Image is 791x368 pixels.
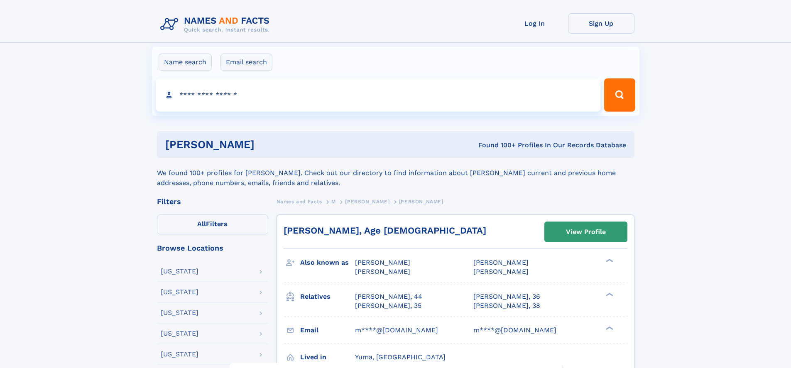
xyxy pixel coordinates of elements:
[345,196,389,207] a: [PERSON_NAME]
[284,225,486,236] a: [PERSON_NAME], Age [DEMOGRAPHIC_DATA]
[157,13,277,36] img: Logo Names and Facts
[366,141,626,150] div: Found 100+ Profiles In Our Records Database
[604,258,614,263] div: ❯
[355,258,410,266] span: [PERSON_NAME]
[157,214,268,234] label: Filters
[159,54,212,71] label: Name search
[355,301,421,310] a: [PERSON_NAME], 35
[161,268,198,275] div: [US_STATE]
[399,199,443,205] span: [PERSON_NAME]
[277,196,322,207] a: Names and Facts
[331,199,336,205] span: M
[300,323,355,337] h3: Email
[300,256,355,270] h3: Also known as
[161,289,198,295] div: [US_STATE]
[165,139,367,150] h1: [PERSON_NAME]
[473,292,540,301] a: [PERSON_NAME], 36
[300,350,355,364] h3: Lived in
[473,268,529,275] span: [PERSON_NAME]
[355,268,410,275] span: [PERSON_NAME]
[604,292,614,297] div: ❯
[220,54,272,71] label: Email search
[161,351,198,358] div: [US_STATE]
[355,353,446,361] span: Yuma, [GEOGRAPHIC_DATA]
[473,301,540,310] a: [PERSON_NAME], 38
[161,310,198,316] div: [US_STATE]
[161,330,198,337] div: [US_STATE]
[604,325,614,331] div: ❯
[568,13,634,34] a: Sign Up
[502,13,568,34] a: Log In
[545,222,627,242] a: View Profile
[157,244,268,252] div: Browse Locations
[157,158,634,188] div: We found 100+ profiles for [PERSON_NAME]. Check out our directory to find information about [PERS...
[157,198,268,205] div: Filters
[345,199,389,205] span: [PERSON_NAME]
[566,222,606,241] div: View Profile
[473,258,529,266] span: [PERSON_NAME]
[197,220,206,228] span: All
[300,290,355,304] h3: Relatives
[355,292,422,301] a: [PERSON_NAME], 44
[604,78,635,112] button: Search Button
[331,196,336,207] a: M
[156,78,601,112] input: search input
